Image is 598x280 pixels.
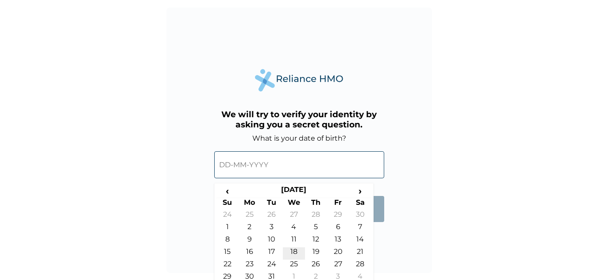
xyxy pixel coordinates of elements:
[252,134,346,142] label: What is your date of birth?
[216,185,239,196] span: ‹
[261,247,283,260] td: 17
[239,198,261,210] th: Mo
[305,247,327,260] td: 19
[349,185,371,196] span: ›
[305,235,327,247] td: 12
[327,260,349,272] td: 27
[305,222,327,235] td: 5
[283,260,305,272] td: 25
[216,222,239,235] td: 1
[216,247,239,260] td: 15
[261,210,283,222] td: 26
[283,247,305,260] td: 18
[283,235,305,247] td: 11
[349,222,371,235] td: 7
[261,222,283,235] td: 3
[283,210,305,222] td: 27
[261,235,283,247] td: 10
[305,198,327,210] th: Th
[261,260,283,272] td: 24
[239,260,261,272] td: 23
[214,151,384,178] input: DD-MM-YYYY
[327,198,349,210] th: Fr
[239,247,261,260] td: 16
[327,235,349,247] td: 13
[349,260,371,272] td: 28
[216,260,239,272] td: 22
[214,109,384,130] h3: We will try to verify your identity by asking you a secret question.
[349,198,371,210] th: Sa
[305,260,327,272] td: 26
[305,210,327,222] td: 28
[239,235,261,247] td: 9
[327,222,349,235] td: 6
[327,210,349,222] td: 29
[216,235,239,247] td: 8
[239,222,261,235] td: 2
[283,222,305,235] td: 4
[349,247,371,260] td: 21
[255,69,343,92] img: Reliance Health's Logo
[239,185,349,198] th: [DATE]
[216,210,239,222] td: 24
[349,235,371,247] td: 14
[327,247,349,260] td: 20
[261,198,283,210] th: Tu
[239,210,261,222] td: 25
[349,210,371,222] td: 30
[216,198,239,210] th: Su
[283,198,305,210] th: We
